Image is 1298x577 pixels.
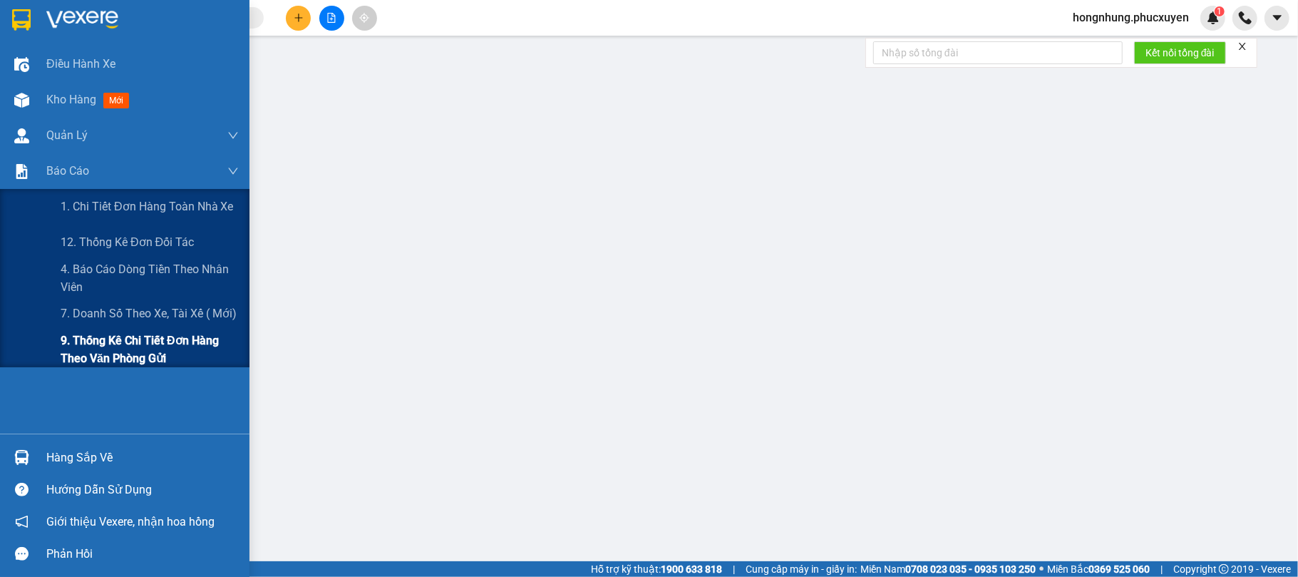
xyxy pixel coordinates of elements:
[61,233,194,251] span: 12. Thống kê đơn đối tác
[905,563,1036,575] strong: 0708 023 035 - 0935 103 250
[46,513,215,531] span: Giới thiệu Vexere, nhận hoa hồng
[1039,566,1044,572] span: ⚪️
[46,162,89,180] span: Báo cáo
[286,6,311,31] button: plus
[46,55,115,73] span: Điều hành xe
[1215,6,1225,16] sup: 1
[227,130,239,141] span: down
[14,450,29,465] img: warehouse-icon
[1134,41,1226,64] button: Kết nối tổng đài
[1271,11,1284,24] span: caret-down
[46,543,239,565] div: Phản hồi
[14,93,29,108] img: warehouse-icon
[733,561,735,577] span: |
[591,561,722,577] span: Hỗ trợ kỹ thuật:
[46,479,239,501] div: Hướng dẫn sử dụng
[661,563,722,575] strong: 1900 633 818
[1264,6,1289,31] button: caret-down
[1237,41,1247,51] span: close
[1219,564,1229,574] span: copyright
[359,13,369,23] span: aim
[746,561,857,577] span: Cung cấp máy in - giấy in:
[61,198,234,215] span: 1. Chi tiết đơn hàng toàn nhà xe
[1145,45,1215,61] span: Kết nối tổng đài
[1239,11,1252,24] img: phone-icon
[46,126,88,144] span: Quản Lý
[1160,561,1163,577] span: |
[61,305,237,322] span: 7. Doanh số theo xe, tài xế ( mới)
[860,561,1036,577] span: Miền Nam
[1088,563,1150,575] strong: 0369 525 060
[1217,6,1222,16] span: 1
[61,260,239,296] span: 4. Báo cáo dòng tiền theo nhân viên
[227,165,239,177] span: down
[61,332,239,367] span: 9. Thống kê chi tiết đơn hàng theo văn phòng gửi
[14,128,29,143] img: warehouse-icon
[1061,9,1200,26] span: hongnhung.phucxuyen
[103,93,129,108] span: mới
[326,13,336,23] span: file-add
[15,515,29,529] span: notification
[46,93,96,106] span: Kho hàng
[319,6,344,31] button: file-add
[12,9,31,31] img: logo-vxr
[15,547,29,561] span: message
[14,57,29,72] img: warehouse-icon
[46,447,239,469] div: Hàng sắp về
[294,13,304,23] span: plus
[15,483,29,496] span: question-circle
[1047,561,1150,577] span: Miền Bắc
[352,6,377,31] button: aim
[873,41,1123,64] input: Nhập số tổng đài
[14,164,29,179] img: solution-icon
[1207,11,1220,24] img: icon-new-feature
